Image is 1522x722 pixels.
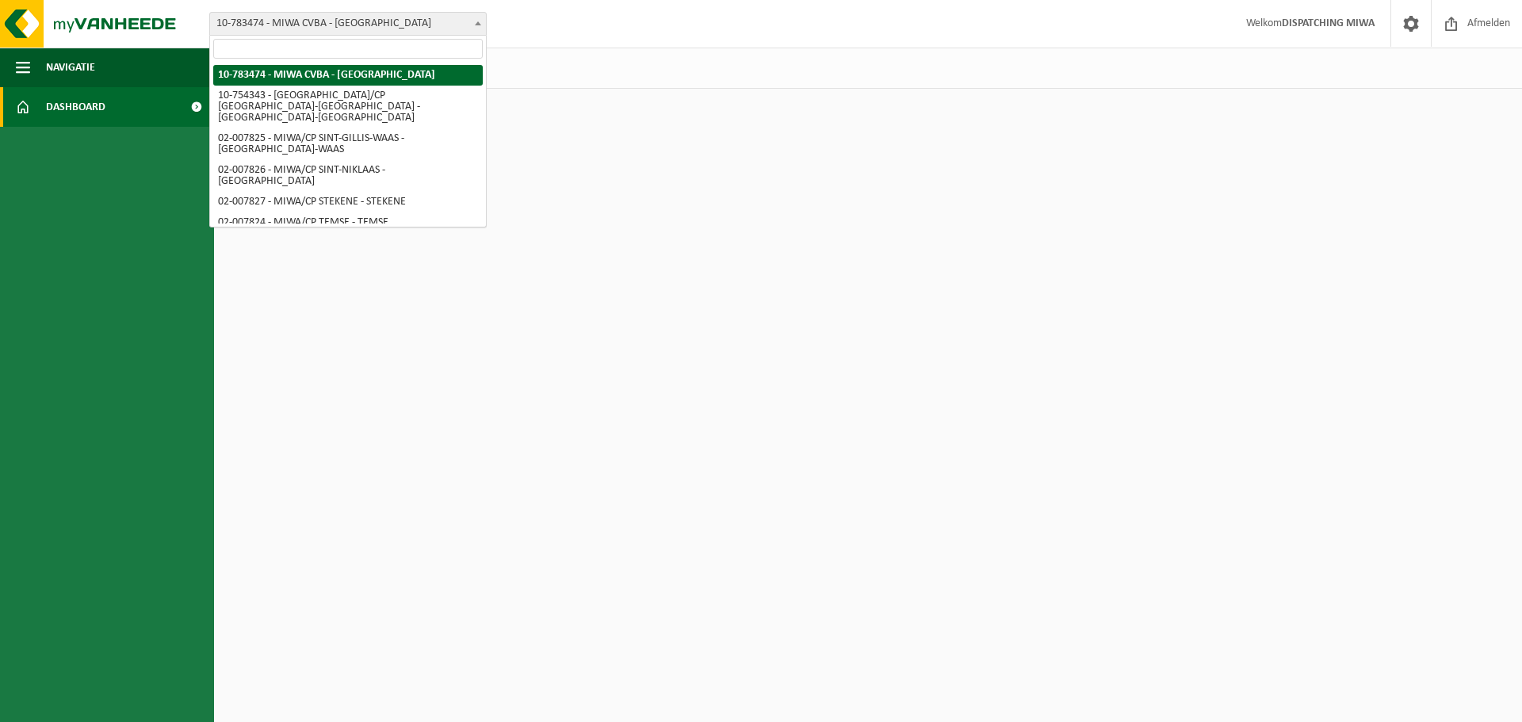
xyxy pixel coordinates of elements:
[46,87,105,127] span: Dashboard
[213,128,483,160] li: 02-007825 - MIWA/CP SINT-GILLIS-WAAS - [GEOGRAPHIC_DATA]-WAAS
[1282,17,1375,29] strong: DISPATCHING MIWA
[213,65,483,86] li: 10-783474 - MIWA CVBA - [GEOGRAPHIC_DATA]
[213,192,483,212] li: 02-007827 - MIWA/CP STEKENE - STEKENE
[213,86,483,128] li: 10-754343 - [GEOGRAPHIC_DATA]/CP [GEOGRAPHIC_DATA]-[GEOGRAPHIC_DATA] - [GEOGRAPHIC_DATA]-[GEOGRAP...
[46,48,95,87] span: Navigatie
[210,13,486,35] span: 10-783474 - MIWA CVBA - SINT-NIKLAAS
[213,212,483,233] li: 02-007824 - MIWA/CP TEMSE - TEMSE
[209,12,487,36] span: 10-783474 - MIWA CVBA - SINT-NIKLAAS
[213,160,483,192] li: 02-007826 - MIWA/CP SINT-NIKLAAS - [GEOGRAPHIC_DATA]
